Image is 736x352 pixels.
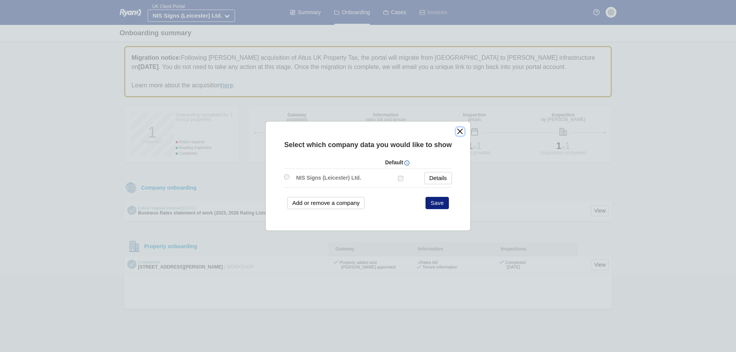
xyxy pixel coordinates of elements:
[292,173,365,183] label: NIS Signs (Leicester) Ltd.
[385,159,403,165] strong: Default
[456,128,464,136] button: close
[284,141,452,149] span: Select which company data you would like to show
[424,172,452,184] a: Details
[426,197,449,209] button: Save
[287,197,365,209] button: Add or remove a company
